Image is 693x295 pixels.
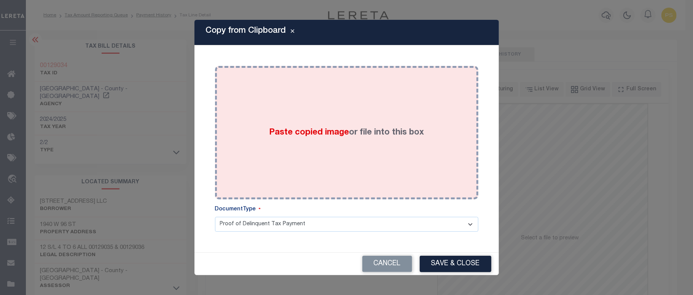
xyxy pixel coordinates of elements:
[269,128,349,137] span: Paste copied image
[286,28,300,37] button: Close
[362,256,412,272] button: Cancel
[420,256,491,272] button: Save & Close
[206,26,286,36] h5: Copy from Clipboard
[215,205,261,214] label: DocumentType
[269,127,424,139] label: or file into this box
